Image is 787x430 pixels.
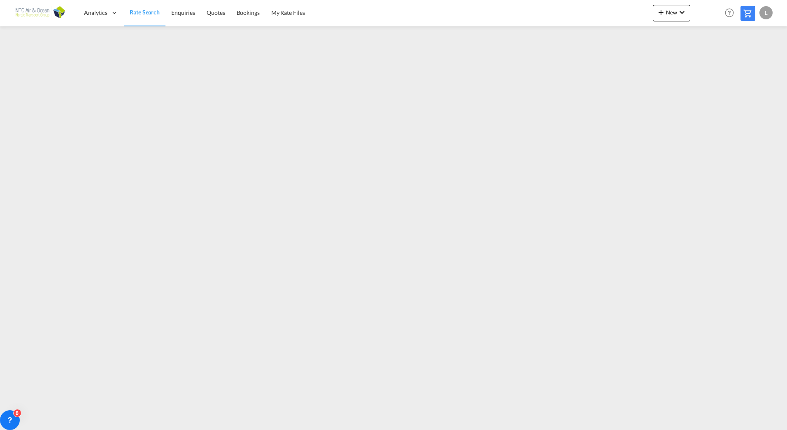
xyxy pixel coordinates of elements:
[656,9,687,16] span: New
[759,6,773,19] div: L
[171,9,195,16] span: Enquiries
[207,9,225,16] span: Quotes
[722,6,736,20] span: Help
[237,9,260,16] span: Bookings
[656,7,666,17] md-icon: icon-plus 400-fg
[130,9,160,16] span: Rate Search
[653,5,690,21] button: icon-plus 400-fgNewicon-chevron-down
[722,6,740,21] div: Help
[271,9,305,16] span: My Rate Files
[677,7,687,17] md-icon: icon-chevron-down
[84,9,107,17] span: Analytics
[12,4,68,22] img: f68f41f0b01211ec9b55c55bc854f1e3.png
